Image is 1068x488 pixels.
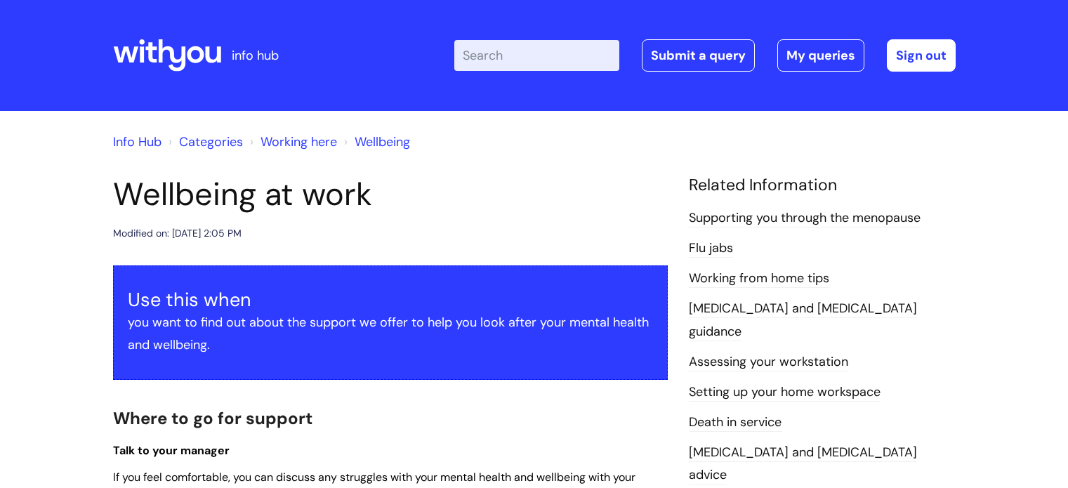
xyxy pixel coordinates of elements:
span: Where to go for support [113,407,312,429]
a: Info Hub [113,133,161,150]
a: Death in service [689,414,782,432]
div: | - [454,39,956,72]
a: Categories [179,133,243,150]
a: Submit a query [642,39,755,72]
a: Wellbeing [355,133,410,150]
a: [MEDICAL_DATA] and [MEDICAL_DATA] guidance [689,300,917,341]
h3: Use this when [128,289,653,311]
a: My queries [777,39,864,72]
li: Solution home [165,131,243,153]
a: Working here [261,133,337,150]
li: Working here [246,131,337,153]
a: [MEDICAL_DATA] and [MEDICAL_DATA] advice [689,444,917,484]
input: Search [454,40,619,71]
a: Assessing your workstation [689,353,848,371]
a: Setting up your home workspace [689,383,881,402]
a: Sign out [887,39,956,72]
h4: Related Information [689,176,956,195]
h1: Wellbeing at work [113,176,668,213]
a: Flu jabs [689,239,733,258]
div: Modified on: [DATE] 2:05 PM [113,225,242,242]
p: you want to find out about the support we offer to help you look after your mental health and wel... [128,311,653,357]
li: Wellbeing [341,131,410,153]
p: info hub [232,44,279,67]
a: Working from home tips [689,270,829,288]
a: Supporting you through the menopause [689,209,921,227]
span: Talk to your manager [113,443,230,458]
